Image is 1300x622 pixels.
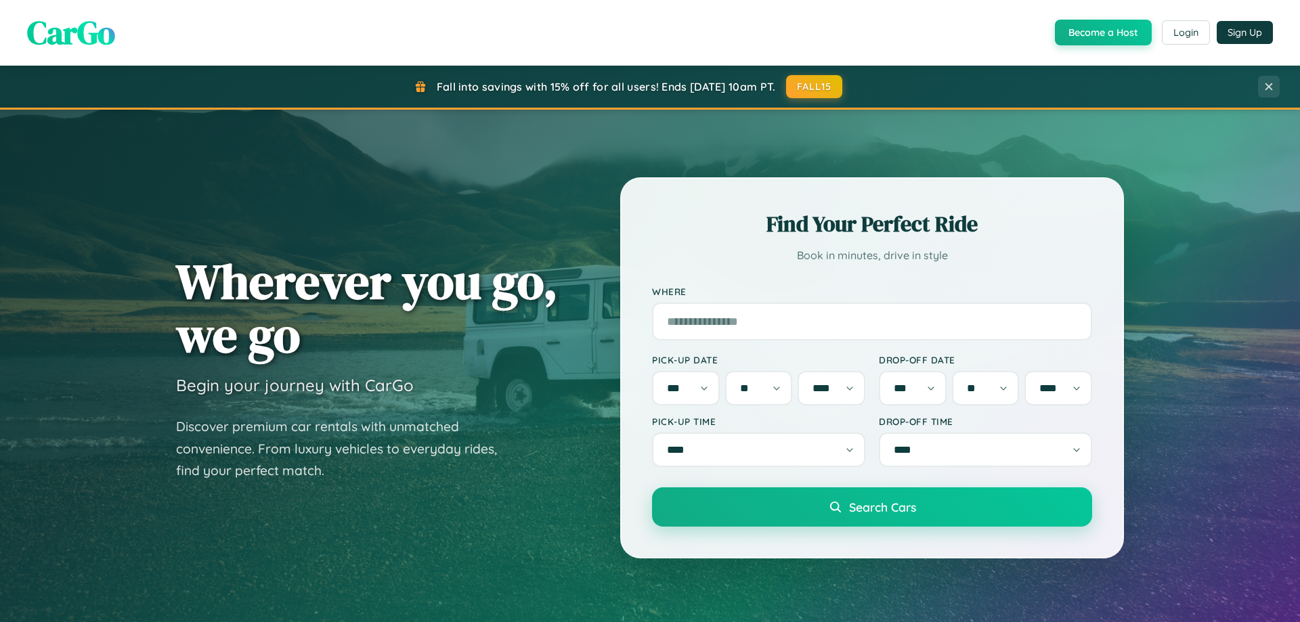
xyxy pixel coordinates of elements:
button: FALL15 [786,75,843,98]
span: Fall into savings with 15% off for all users! Ends [DATE] 10am PT. [437,80,776,93]
label: Where [652,286,1092,297]
h1: Wherever you go, we go [176,254,558,361]
p: Discover premium car rentals with unmatched convenience. From luxury vehicles to everyday rides, ... [176,416,515,482]
p: Book in minutes, drive in style [652,246,1092,265]
button: Become a Host [1055,20,1152,45]
h3: Begin your journey with CarGo [176,375,414,395]
button: Login [1162,20,1210,45]
label: Drop-off Date [879,354,1092,365]
label: Drop-off Time [879,416,1092,427]
label: Pick-up Time [652,416,865,427]
h2: Find Your Perfect Ride [652,209,1092,239]
span: CarGo [27,10,115,55]
span: Search Cars [849,499,916,514]
button: Sign Up [1217,21,1273,44]
label: Pick-up Date [652,354,865,365]
button: Search Cars [652,487,1092,527]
